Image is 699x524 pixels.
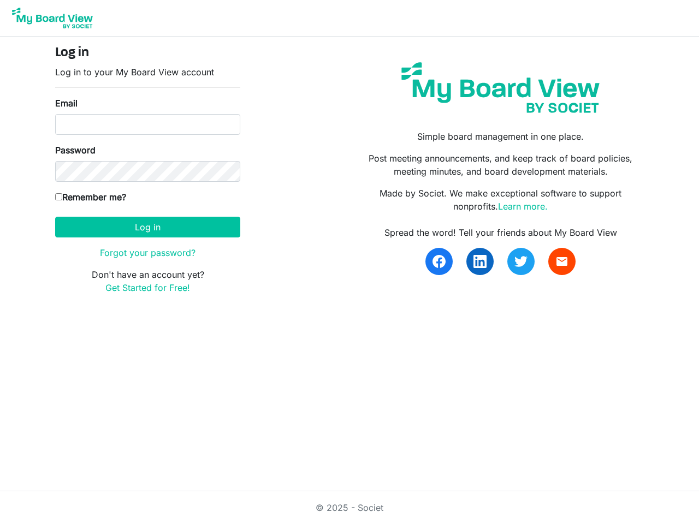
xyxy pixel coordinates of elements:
button: Log in [55,217,240,237]
a: Forgot your password? [100,247,196,258]
h4: Log in [55,45,240,61]
input: Remember me? [55,193,62,200]
span: email [555,255,568,268]
p: Post meeting announcements, and keep track of board policies, meeting minutes, and board developm... [358,152,644,178]
p: Made by Societ. We make exceptional software to support nonprofits. [358,187,644,213]
img: my-board-view-societ.svg [393,54,608,121]
img: linkedin.svg [473,255,487,268]
p: Log in to your My Board View account [55,65,240,79]
a: © 2025 - Societ [316,502,383,513]
div: Spread the word! Tell your friends about My Board View [358,226,644,239]
p: Don't have an account yet? [55,268,240,294]
label: Password [55,144,96,157]
label: Email [55,97,78,110]
a: Learn more. [498,201,548,212]
img: facebook.svg [433,255,446,268]
p: Simple board management in one place. [358,130,644,143]
a: email [548,248,576,275]
img: twitter.svg [514,255,528,268]
a: Get Started for Free! [105,282,190,293]
label: Remember me? [55,190,126,204]
img: My Board View Logo [9,4,96,32]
